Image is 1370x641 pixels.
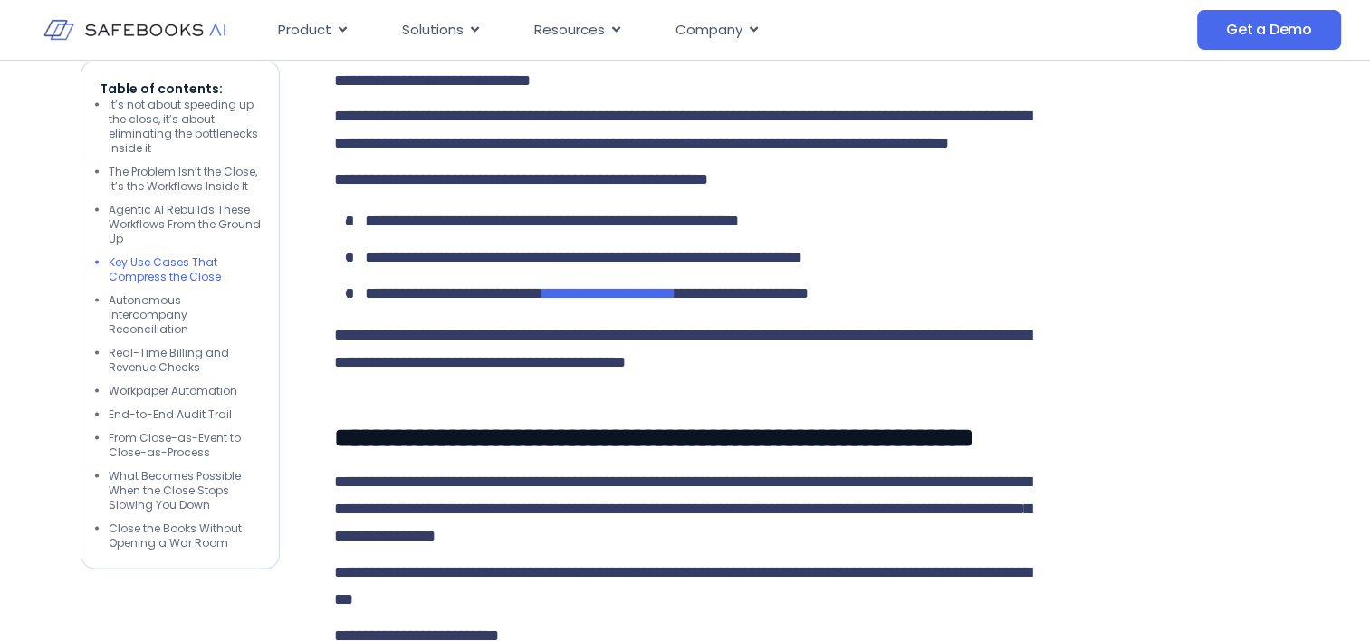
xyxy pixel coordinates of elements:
li: It’s not about speeding up the close, it’s about eliminating the bottlenecks inside it [109,98,261,156]
li: From Close-as-Event to Close-as-Process [109,431,261,460]
span: Get a Demo [1226,21,1312,39]
span: Resources [534,20,605,41]
nav: Menu [263,13,1042,48]
li: End-to-End Audit Trail [109,407,261,422]
li: Autonomous Intercompany Reconciliation [109,293,261,337]
li: Agentic AI Rebuilds These Workflows From the Ground Up [109,203,261,246]
li: Close the Books Without Opening a War Room [109,521,261,550]
li: Real-Time Billing and Revenue Checks [109,346,261,375]
li: What Becomes Possible When the Close Stops Slowing You Down [109,469,261,512]
li: Workpaper Automation [109,384,261,398]
a: Get a Demo [1197,10,1341,50]
div: Menu Toggle [263,13,1042,48]
p: Table of contents: [100,80,261,98]
span: Company [675,20,742,41]
span: Solutions [402,20,464,41]
span: Product [278,20,331,41]
li: Key Use Cases That Compress the Close [109,255,261,284]
li: The Problem Isn’t the Close, It’s the Workflows Inside It [109,165,261,194]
